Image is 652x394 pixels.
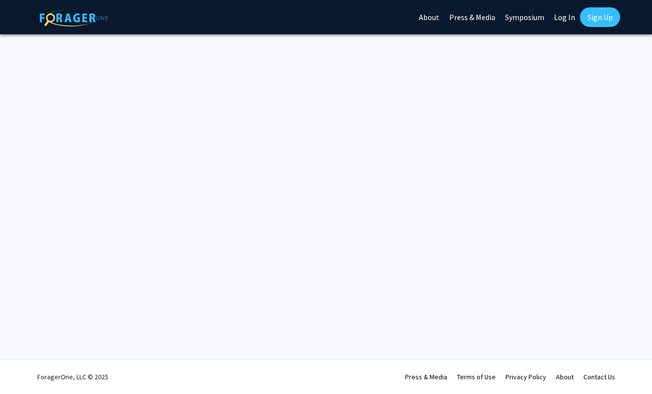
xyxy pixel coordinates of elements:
a: Terms of Use [457,372,496,381]
a: About [556,372,574,381]
div: ForagerOne, LLC © 2025 [37,360,108,394]
a: Sign Up [580,7,620,27]
img: ForagerOne Logo [40,9,108,26]
a: Contact Us [583,372,615,381]
a: Privacy Policy [506,372,546,381]
a: Press & Media [405,372,447,381]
